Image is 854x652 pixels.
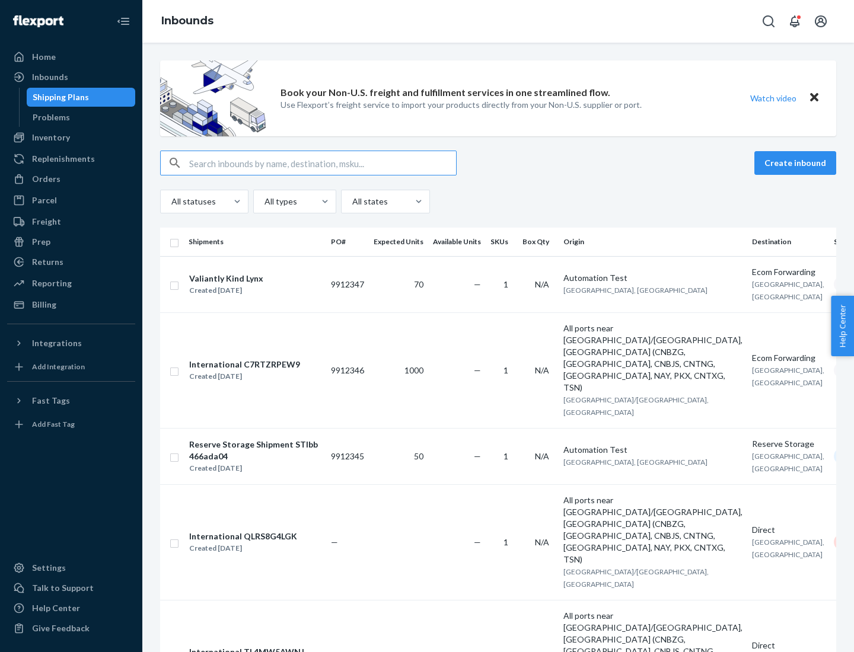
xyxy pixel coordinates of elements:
[563,286,708,295] span: [GEOGRAPHIC_DATA], [GEOGRAPHIC_DATA]
[32,216,61,228] div: Freight
[7,295,135,314] a: Billing
[474,451,481,461] span: —
[326,228,369,256] th: PO#
[7,357,135,376] a: Add Integration
[563,567,709,589] span: [GEOGRAPHIC_DATA]/[GEOGRAPHIC_DATA], [GEOGRAPHIC_DATA]
[111,9,135,33] button: Close Navigation
[369,228,428,256] th: Expected Units
[7,191,135,210] a: Parcel
[535,451,549,461] span: N/A
[32,362,85,372] div: Add Integration
[161,14,213,27] a: Inbounds
[326,312,369,428] td: 9912346
[33,91,89,103] div: Shipping Plans
[189,370,300,382] div: Created [DATE]
[752,538,824,559] span: [GEOGRAPHIC_DATA], [GEOGRAPHIC_DATA]
[32,337,82,349] div: Integrations
[7,579,135,597] a: Talk to Support
[32,132,70,143] div: Inventory
[32,236,50,248] div: Prep
[504,279,508,289] span: 1
[807,90,822,107] button: Close
[563,494,743,565] div: All ports near [GEOGRAPHIC_DATA]/[GEOGRAPHIC_DATA], [GEOGRAPHIC_DATA] (CNBZG, [GEOGRAPHIC_DATA], ...
[752,352,824,364] div: Ecom Forwarding
[486,228,518,256] th: SKUs
[743,90,804,107] button: Watch video
[752,452,824,473] span: [GEOGRAPHIC_DATA], [GEOGRAPHIC_DATA]
[7,128,135,147] a: Inventory
[504,451,508,461] span: 1
[32,277,72,289] div: Reporting
[747,228,829,256] th: Destination
[189,285,263,296] div: Created [DATE]
[504,365,508,375] span: 1
[189,542,297,554] div: Created [DATE]
[518,228,559,256] th: Box Qty
[189,439,321,462] div: Reserve Storage Shipment STIbb466ada04
[752,366,824,387] span: [GEOGRAPHIC_DATA], [GEOGRAPHIC_DATA]
[27,108,136,127] a: Problems
[752,640,824,651] div: Direct
[32,419,75,429] div: Add Fast Tag
[535,279,549,289] span: N/A
[32,395,70,407] div: Fast Tags
[27,88,136,107] a: Shipping Plans
[351,196,352,207] input: All states
[404,365,423,375] span: 1000
[754,151,836,175] button: Create inbound
[189,530,297,542] div: International QLRS8G4LGK
[563,322,743,394] div: All ports near [GEOGRAPHIC_DATA]/[GEOGRAPHIC_DATA], [GEOGRAPHIC_DATA] (CNBZG, [GEOGRAPHIC_DATA], ...
[152,4,223,39] ol: breadcrumbs
[504,537,508,547] span: 1
[7,68,135,87] a: Inbounds
[7,47,135,66] a: Home
[189,359,300,370] div: International C7RTZRPEW9
[32,299,56,311] div: Billing
[326,428,369,484] td: 9912345
[189,273,263,285] div: Valiantly Kind Lynx
[281,99,642,111] p: Use Flexport’s freight service to import your products directly from your Non-U.S. supplier or port.
[563,272,743,284] div: Automation Test
[7,212,135,231] a: Freight
[7,619,135,638] button: Give Feedback
[831,296,854,356] button: Help Center
[33,111,70,123] div: Problems
[7,149,135,168] a: Replenishments
[7,558,135,577] a: Settings
[7,232,135,251] a: Prep
[32,562,66,574] div: Settings
[414,279,423,289] span: 70
[32,622,90,634] div: Give Feedback
[752,266,824,278] div: Ecom Forwarding
[7,170,135,188] a: Orders
[7,391,135,410] button: Fast Tags
[32,173,60,185] div: Orders
[809,9,833,33] button: Open account menu
[752,524,824,536] div: Direct
[7,334,135,353] button: Integrations
[170,196,171,207] input: All statuses
[783,9,807,33] button: Open notifications
[7,415,135,434] a: Add Fast Tag
[535,537,549,547] span: N/A
[32,153,95,165] div: Replenishments
[535,365,549,375] span: N/A
[7,274,135,293] a: Reporting
[189,151,456,175] input: Search inbounds by name, destination, msku...
[752,280,824,301] span: [GEOGRAPHIC_DATA], [GEOGRAPHIC_DATA]
[32,602,80,614] div: Help Center
[563,395,709,417] span: [GEOGRAPHIC_DATA]/[GEOGRAPHIC_DATA], [GEOGRAPHIC_DATA]
[7,599,135,618] a: Help Center
[563,458,708,466] span: [GEOGRAPHIC_DATA], [GEOGRAPHIC_DATA]
[757,9,780,33] button: Open Search Box
[32,51,56,63] div: Home
[32,71,68,83] div: Inbounds
[428,228,486,256] th: Available Units
[414,451,423,461] span: 50
[752,438,824,450] div: Reserve Storage
[263,196,265,207] input: All types
[189,462,321,474] div: Created [DATE]
[32,256,63,268] div: Returns
[474,279,481,289] span: —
